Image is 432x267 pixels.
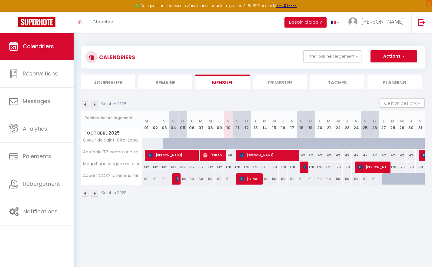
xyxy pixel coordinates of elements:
span: Analytics [23,125,47,132]
abbr: S [364,118,367,124]
abbr: D [245,118,248,124]
th: 10 [224,111,233,138]
th: 02 [151,111,160,138]
img: Super Booking [18,17,55,27]
div: 170 [260,162,269,173]
div: 132 [178,162,187,173]
span: Octobre 2025 [81,129,141,138]
div: 60 [160,173,169,185]
button: Besoin d'aide ? [284,17,327,28]
th: 17 [288,111,297,138]
abbr: J [282,118,284,124]
div: 132 [187,162,196,173]
abbr: J [410,118,412,124]
button: Gestion des prix [380,98,425,108]
div: 50 [352,173,361,185]
div: 50 [279,173,288,185]
div: 170 [397,162,406,173]
button: Actions [371,50,417,62]
th: 26 [370,111,379,138]
span: [PERSON_NAME] [203,149,224,161]
th: 06 [187,111,196,138]
abbr: L [319,118,321,124]
div: 50 [196,173,205,185]
th: 22 [333,111,342,138]
p: Octobre 2025 [101,190,127,196]
div: 50 [297,173,306,185]
div: 170 [388,162,397,173]
div: 42 [407,150,416,161]
th: 11 [233,111,242,138]
abbr: J [346,118,348,124]
span: [PERSON_NAME] [239,149,297,161]
span: [PERSON_NAME] [303,161,306,173]
input: Rechercher un logement... [85,112,138,123]
a: Chercher [88,12,118,33]
div: 170 [324,162,333,173]
div: 42 [315,150,324,161]
th: 07 [196,111,205,138]
th: 19 [306,111,315,138]
span: Notifications [23,208,58,215]
div: 42 [361,150,370,161]
abbr: J [154,118,157,124]
th: 16 [279,111,288,138]
div: 42 [352,150,361,161]
h3: CALENDRIERS [98,50,135,64]
div: 50 [306,173,315,185]
span: Calendriers [23,42,54,50]
div: 170 [279,162,288,173]
a: >>> ICI <<<< [276,3,297,8]
button: Filtrer par hébergement [303,50,361,62]
div: 60 [142,173,151,185]
abbr: M [336,118,340,124]
div: 50 [324,173,333,185]
div: 50 [260,173,269,185]
div: 42 [324,150,333,161]
div: 132 [169,162,178,173]
abbr: D [373,118,376,124]
div: 50 [205,173,214,185]
th: 30 [407,111,416,138]
abbr: V [291,118,294,124]
div: 50 [224,173,233,185]
li: Journalier [81,75,135,89]
th: 18 [297,111,306,138]
div: 42 [388,150,397,161]
span: Chercher [92,18,113,25]
abbr: M [272,118,276,124]
div: 170 [306,162,315,173]
div: 132 [142,162,151,173]
th: 27 [379,111,388,138]
th: 24 [352,111,361,138]
div: 50 [361,173,370,185]
div: 132 [196,162,205,173]
abbr: M [199,118,203,124]
th: 31 [416,111,425,138]
th: 08 [205,111,214,138]
abbr: D [309,118,312,124]
abbr: M [145,118,148,124]
span: [PERSON_NAME] [239,173,261,185]
abbr: M [208,118,212,124]
div: 132 [205,162,214,173]
th: 09 [215,111,224,138]
div: 40 [224,150,233,161]
div: 132 [151,162,160,173]
th: 12 [242,111,251,138]
abbr: M [400,118,404,124]
abbr: S [172,118,175,124]
li: Tâches [310,75,364,89]
th: 14 [260,111,269,138]
div: 42 [397,150,406,161]
div: 132 [215,162,224,173]
span: [PERSON_NAME] [175,173,178,185]
div: 50 [333,173,342,185]
span: Paiements [23,152,51,160]
li: Planning [367,75,422,89]
div: 170 [407,162,416,173]
th: 20 [315,111,324,138]
div: 60 [178,173,187,185]
span: Agréable T2 calme centre-ville [GEOGRAPHIC_DATA] [82,150,143,154]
